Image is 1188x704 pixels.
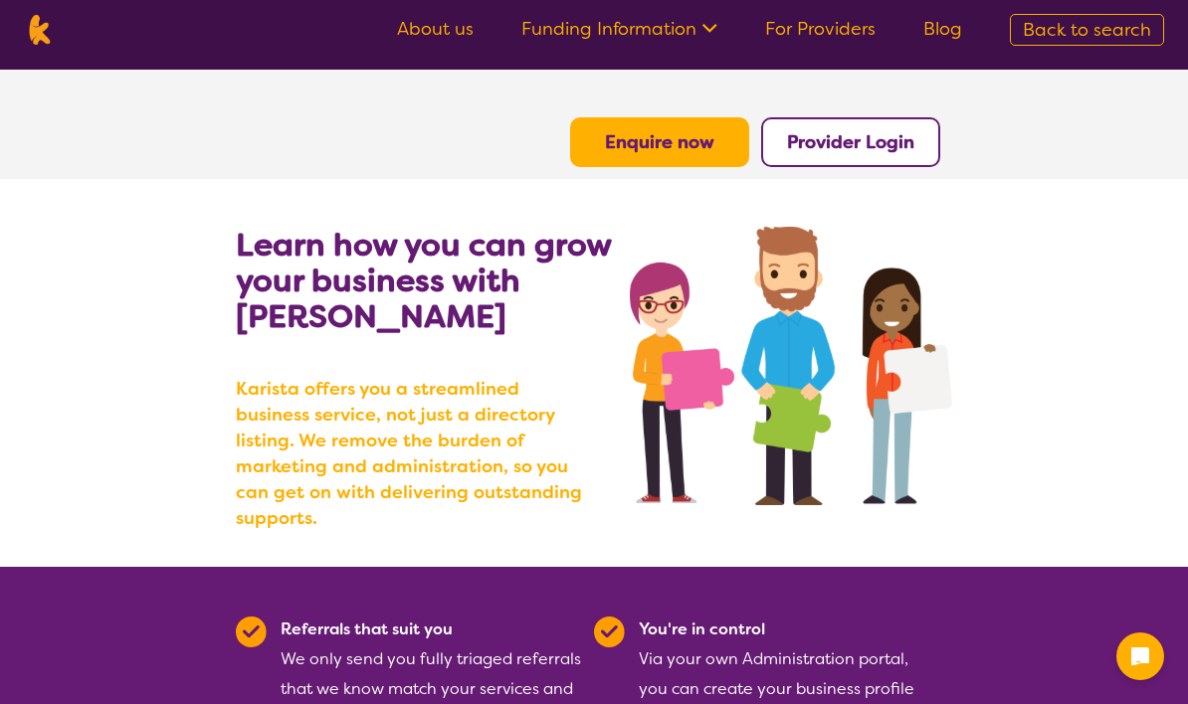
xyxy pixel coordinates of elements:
[630,227,952,505] img: grow your business with Karista
[281,618,453,639] b: Referrals that suit you
[236,224,611,337] b: Learn how you can grow your business with [PERSON_NAME]
[761,117,940,167] button: Provider Login
[1010,14,1164,46] a: Back to search
[521,17,717,41] a: Funding Information
[1023,18,1151,42] span: Back to search
[594,616,625,647] img: Tick
[639,618,765,639] b: You're in control
[236,616,267,647] img: Tick
[765,17,876,41] a: For Providers
[24,15,55,45] img: Karista logo
[605,130,714,154] a: Enquire now
[923,17,962,41] a: Blog
[570,117,749,167] button: Enquire now
[787,130,914,154] a: Provider Login
[397,17,474,41] a: About us
[236,376,594,531] b: Karista offers you a streamlined business service, not just a directory listing. We remove the bu...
